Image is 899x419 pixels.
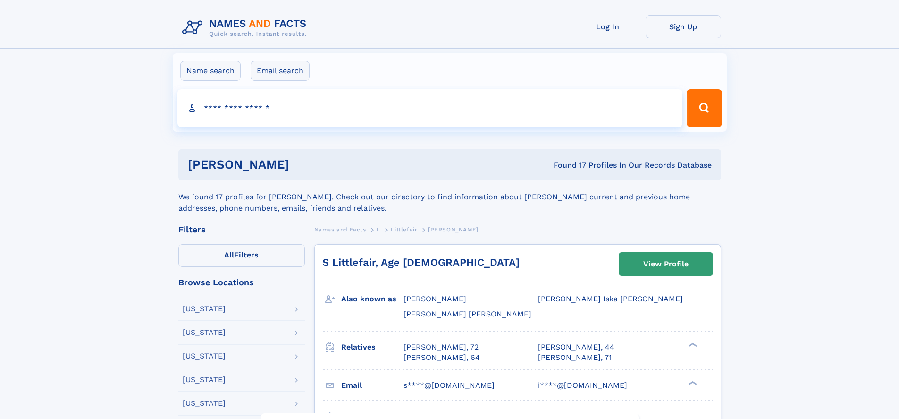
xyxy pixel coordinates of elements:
a: View Profile [619,253,713,275]
a: [PERSON_NAME], 44 [538,342,614,352]
span: [PERSON_NAME] [PERSON_NAME] [403,309,531,318]
img: Logo Names and Facts [178,15,314,41]
div: Browse Locations [178,278,305,287]
div: View Profile [643,253,689,275]
a: L [377,223,380,235]
div: [US_STATE] [183,352,226,360]
div: [US_STATE] [183,305,226,313]
a: Names and Facts [314,223,366,235]
div: Filters [178,225,305,234]
label: Filters [178,244,305,267]
div: ❯ [686,342,697,348]
div: We found 17 profiles for [PERSON_NAME]. Check out our directory to find information about [PERSON... [178,180,721,214]
label: Name search [180,61,241,81]
a: Littlefair [391,223,417,235]
a: [PERSON_NAME], 72 [403,342,479,352]
h3: Relatives [341,339,403,355]
span: [PERSON_NAME] Iska [PERSON_NAME] [538,294,683,303]
span: [PERSON_NAME] [428,226,479,233]
div: Found 17 Profiles In Our Records Database [421,160,712,171]
label: Email search [251,61,310,81]
input: search input [177,89,683,127]
div: ❯ [686,380,697,386]
div: [US_STATE] [183,376,226,384]
span: Littlefair [391,226,417,233]
span: All [224,250,234,259]
span: [PERSON_NAME] [403,294,466,303]
div: [US_STATE] [183,329,226,336]
h1: [PERSON_NAME] [188,159,421,171]
h3: Email [341,377,403,393]
a: [PERSON_NAME], 64 [403,352,480,363]
a: Log In [570,15,646,38]
span: L [377,226,380,233]
button: Search Button [687,89,722,127]
div: [US_STATE] [183,400,226,407]
a: S Littlefair, Age [DEMOGRAPHIC_DATA] [322,257,520,268]
a: Sign Up [646,15,721,38]
a: [PERSON_NAME], 71 [538,352,612,363]
h3: Also known as [341,291,403,307]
